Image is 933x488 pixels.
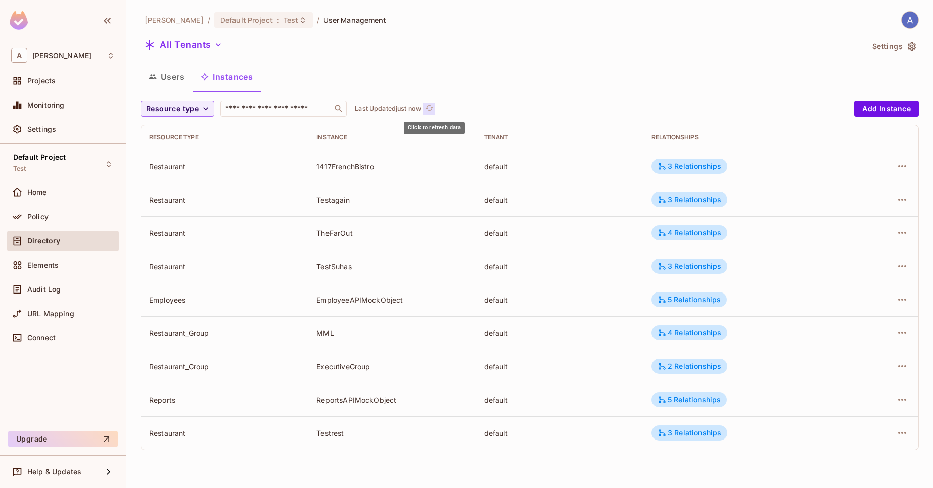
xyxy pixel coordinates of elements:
[220,15,273,25] span: Default Project
[27,77,56,85] span: Projects
[27,125,56,133] span: Settings
[13,153,66,161] span: Default Project
[484,428,635,438] div: default
[423,103,435,115] button: refresh
[11,48,27,63] span: A
[27,285,61,294] span: Audit Log
[27,310,74,318] span: URL Mapping
[27,213,49,221] span: Policy
[421,103,435,115] span: Click to refresh data
[193,64,261,89] button: Instances
[145,15,204,25] span: the active workspace
[316,395,468,405] div: ReportsAPIMockObject
[8,431,118,447] button: Upgrade
[658,362,721,371] div: 2 Relationships
[484,195,635,205] div: default
[149,195,300,205] div: Restaurant
[27,101,65,109] span: Monitoring
[868,38,919,55] button: Settings
[854,101,919,117] button: Add Instance
[141,101,214,117] button: Resource type
[149,262,300,271] div: Restaurant
[658,162,721,171] div: 3 Relationships
[484,362,635,371] div: default
[27,468,81,476] span: Help & Updates
[658,295,721,304] div: 5 Relationships
[651,133,839,141] div: Relationships
[141,37,226,53] button: All Tenants
[658,328,721,337] div: 4 Relationships
[484,328,635,338] div: default
[658,262,721,271] div: 3 Relationships
[317,15,319,25] li: /
[316,362,468,371] div: ExecutiveGroup
[32,52,91,60] span: Workspace: Akash Kinage
[149,133,300,141] div: Resource type
[149,362,300,371] div: Restaurant_Group
[276,16,280,24] span: :
[323,15,387,25] span: User Management
[27,261,59,269] span: Elements
[316,428,468,438] div: Testrest
[658,428,721,437] div: 3 Relationships
[484,295,635,305] div: default
[149,228,300,238] div: Restaurant
[146,103,199,115] span: Resource type
[404,122,465,134] div: Click to refresh data
[208,15,210,25] li: /
[484,395,635,405] div: default
[658,395,721,404] div: 5 Relationships
[13,165,26,173] span: Test
[149,395,300,405] div: Reports
[27,188,47,197] span: Home
[484,228,635,238] div: default
[425,104,434,114] span: refresh
[355,105,421,113] p: Last Updated just now
[316,295,468,305] div: EmployeeAPIMockObject
[10,11,28,30] img: SReyMgAAAABJRU5ErkJggg==
[27,334,56,342] span: Connect
[141,64,193,89] button: Users
[149,328,300,338] div: Restaurant_Group
[316,228,468,238] div: TheFarOut
[484,162,635,171] div: default
[484,262,635,271] div: default
[484,133,635,141] div: Tenant
[316,262,468,271] div: TestSuhas
[658,228,721,237] div: 4 Relationships
[149,162,300,171] div: Restaurant
[316,162,468,171] div: 1417FrenchBistro
[316,328,468,338] div: MML
[149,295,300,305] div: Employees
[658,195,721,204] div: 3 Relationships
[316,133,468,141] div: Instance
[284,15,299,25] span: Test
[316,195,468,205] div: Testagain
[902,12,918,28] img: Akash Kinage
[149,428,300,438] div: Restaurant
[27,237,60,245] span: Directory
